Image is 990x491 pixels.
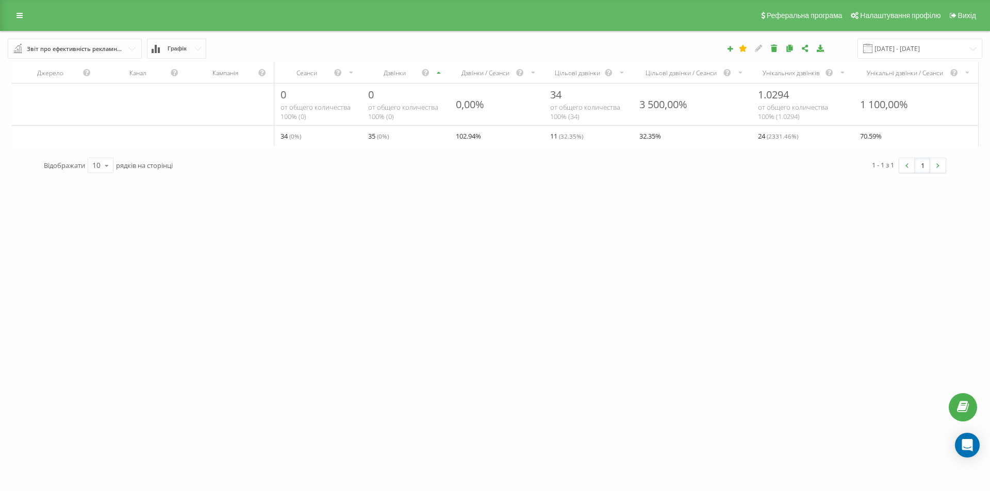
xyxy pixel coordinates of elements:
span: Відображати [44,161,85,170]
i: Цей звіт буде завантажено першим при відкритті Аналітики. Ви можете призначити будь-який інший ва... [739,44,748,52]
span: от общего количества 100% ( 0 ) [368,103,438,121]
i: Поділитися налаштуваннями звіту [801,44,810,52]
span: от общего количества 100% ( 1.0294 ) [758,103,828,121]
span: от общего количества 100% ( 0 ) [280,103,351,121]
span: 1.0294 [758,88,789,101]
div: Унікальних дзвінків [758,69,825,77]
i: Копіювати звіт [785,44,794,52]
span: 70.59 % [860,130,882,142]
div: Унікальні дзвінки / Сеанси [860,69,950,77]
button: Графік [147,39,206,59]
i: Завантажити звіт [816,44,825,52]
span: 32.35 % [639,130,661,142]
span: 34 [280,130,301,142]
div: 10 [92,160,101,171]
a: 1 [915,158,930,173]
div: Звіт про ефективність рекламних кампаній [27,43,124,55]
span: 35 [368,130,389,142]
div: 3 500,00% [639,97,687,111]
span: Графік [168,45,187,52]
i: Видалити звіт [770,44,779,52]
div: 1 - 1 з 1 [872,160,894,170]
i: Редагувати звіт [754,44,763,52]
div: Джерело [18,69,82,77]
span: 11 [550,130,583,142]
div: 1 100,00% [860,97,908,111]
span: рядків на сторінці [116,161,173,170]
span: от общего количества 100% ( 34 ) [550,103,620,121]
div: Сеанси [280,69,333,77]
div: 0,00% [456,97,484,111]
div: Open Intercom Messenger [955,433,980,458]
div: Дзвінки [368,69,421,77]
span: 24 [758,130,798,142]
span: ( 0 %) [377,132,389,140]
div: Дзвінки / Сеанси [456,69,515,77]
span: 34 [550,88,562,101]
span: ( 2331.46 %) [767,132,798,140]
span: Налаштування профілю [860,11,940,20]
span: ( 0 %) [289,132,301,140]
div: Цільові дзвінки [550,69,604,77]
span: 0 [368,88,374,101]
span: Вихід [958,11,976,20]
div: scrollable content [11,62,979,146]
span: Реферальна програма [767,11,843,20]
span: 0 [280,88,286,101]
div: Кампанія [193,69,258,77]
span: ( 32.35 %) [559,132,583,140]
div: Канал [105,69,170,77]
div: Цільові дзвінки / Сеанси [639,69,723,77]
i: Створити звіт [727,45,734,52]
span: 102.94 % [456,130,481,142]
